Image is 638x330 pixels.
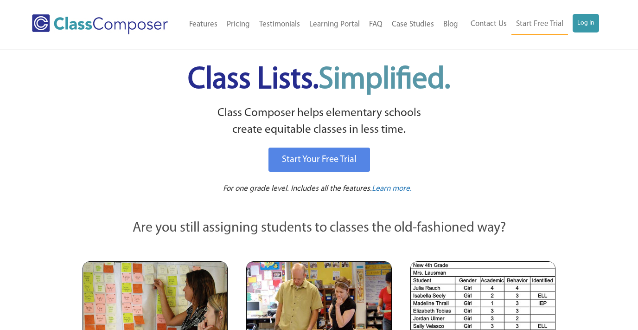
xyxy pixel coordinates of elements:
a: Contact Us [466,14,511,34]
a: Testimonials [255,14,305,35]
a: Start Your Free Trial [268,148,370,172]
img: Class Composer [32,14,168,34]
a: Start Free Trial [511,14,568,35]
nav: Header Menu [182,14,462,35]
a: FAQ [364,14,387,35]
a: Log In [573,14,599,32]
span: Class Lists. [188,65,450,95]
span: Learn more. [372,185,412,193]
a: Learning Portal [305,14,364,35]
a: Pricing [222,14,255,35]
span: Simplified. [319,65,450,95]
a: Features [185,14,222,35]
p: Are you still assigning students to classes the old-fashioned way? [83,218,555,239]
a: Case Studies [387,14,439,35]
span: For one grade level. Includes all the features. [223,185,372,193]
a: Blog [439,14,463,35]
nav: Header Menu [463,14,600,35]
a: Learn more. [372,183,412,195]
p: Class Composer helps elementary schools create equitable classes in less time. [81,105,557,139]
span: Start Your Free Trial [282,155,357,164]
